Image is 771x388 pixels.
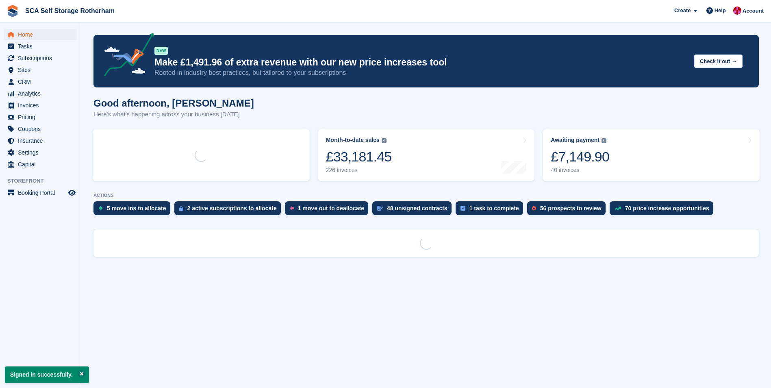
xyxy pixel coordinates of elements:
p: Here's what's happening across your business [DATE] [93,110,254,119]
div: £7,149.90 [551,148,609,165]
img: active_subscription_to_allocate_icon-d502201f5373d7db506a760aba3b589e785aa758c864c3986d89f69b8ff3... [179,206,183,211]
a: menu [4,159,77,170]
img: prospect-51fa495bee0391a8d652442698ab0144808aea92771e9ea1ae160a38d050c398.svg [532,206,536,211]
div: Month-to-date sales [326,137,380,144]
span: Coupons [18,123,67,135]
h1: Good afternoon, [PERSON_NAME] [93,98,254,109]
div: 1 task to complete [469,205,519,211]
a: Month-to-date sales £33,181.45 226 invoices [318,129,535,181]
img: move_outs_to_deallocate_icon-f764333ba52eb49d3ac5e1228854f67142a1ed5810a6f6cc68b1a99e826820c5.svg [290,206,294,211]
img: stora-icon-8386f47178a22dfd0bd8f6a31ec36ba5ce8667c1dd55bd0f319d3a0aa187defe.svg [7,5,19,17]
span: Sites [18,64,67,76]
span: Storefront [7,177,81,185]
span: CRM [18,76,67,87]
img: move_ins_to_allocate_icon-fdf77a2bb77ea45bf5b3d319d69a93e2d87916cf1d5bf7949dd705db3b84f3ca.svg [98,206,103,211]
a: menu [4,41,77,52]
div: 40 invoices [551,167,609,174]
p: Signed in successfully. [5,366,89,383]
img: icon-info-grey-7440780725fd019a000dd9b08b2336e03edf1995a4989e88bcd33f0948082b44.svg [382,138,387,143]
a: 56 prospects to review [527,201,610,219]
img: icon-info-grey-7440780725fd019a000dd9b08b2336e03edf1995a4989e88bcd33f0948082b44.svg [602,138,606,143]
p: Make £1,491.96 of extra revenue with our new price increases tool [154,57,688,68]
a: 70 price increase opportunities [610,201,717,219]
a: menu [4,147,77,158]
div: 1 move out to deallocate [298,205,364,211]
div: 56 prospects to review [540,205,602,211]
p: Rooted in industry best practices, but tailored to your subscriptions. [154,68,688,77]
span: Pricing [18,111,67,123]
span: Help [715,7,726,15]
div: 48 unsigned contracts [387,205,447,211]
div: 5 move ins to allocate [107,205,166,211]
div: 2 active subscriptions to allocate [187,205,277,211]
p: ACTIONS [93,193,759,198]
a: menu [4,187,77,198]
img: Thomas Webb [733,7,741,15]
span: Insurance [18,135,67,146]
div: Awaiting payment [551,137,599,144]
div: 70 price increase opportunities [625,205,709,211]
div: 226 invoices [326,167,392,174]
span: Home [18,29,67,40]
div: NEW [154,47,168,55]
span: Invoices [18,100,67,111]
span: Capital [18,159,67,170]
span: Analytics [18,88,67,99]
a: Preview store [67,188,77,198]
img: price-adjustments-announcement-icon-8257ccfd72463d97f412b2fc003d46551f7dbcb40ab6d574587a9cd5c0d94... [97,33,154,79]
span: Settings [18,147,67,158]
a: 5 move ins to allocate [93,201,174,219]
a: 2 active subscriptions to allocate [174,201,285,219]
a: 1 move out to deallocate [285,201,372,219]
a: menu [4,76,77,87]
a: menu [4,64,77,76]
span: Create [674,7,691,15]
img: contract_signature_icon-13c848040528278c33f63329250d36e43548de30e8caae1d1a13099fd9432cc5.svg [377,206,383,211]
a: menu [4,88,77,99]
img: price_increase_opportunities-93ffe204e8149a01c8c9dc8f82e8f89637d9d84a8eef4429ea346261dce0b2c0.svg [615,207,621,210]
a: menu [4,29,77,40]
img: task-75834270c22a3079a89374b754ae025e5fb1db73e45f91037f5363f120a921f8.svg [460,206,465,211]
div: £33,181.45 [326,148,392,165]
span: Account [743,7,764,15]
a: menu [4,52,77,64]
button: Check it out → [694,54,743,68]
a: 48 unsigned contracts [372,201,456,219]
span: Booking Portal [18,187,67,198]
a: 1 task to complete [456,201,527,219]
a: menu [4,123,77,135]
a: menu [4,100,77,111]
span: Tasks [18,41,67,52]
span: Subscriptions [18,52,67,64]
a: menu [4,135,77,146]
a: Awaiting payment £7,149.90 40 invoices [543,129,760,181]
a: menu [4,111,77,123]
a: SCA Self Storage Rotherham [22,4,118,17]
